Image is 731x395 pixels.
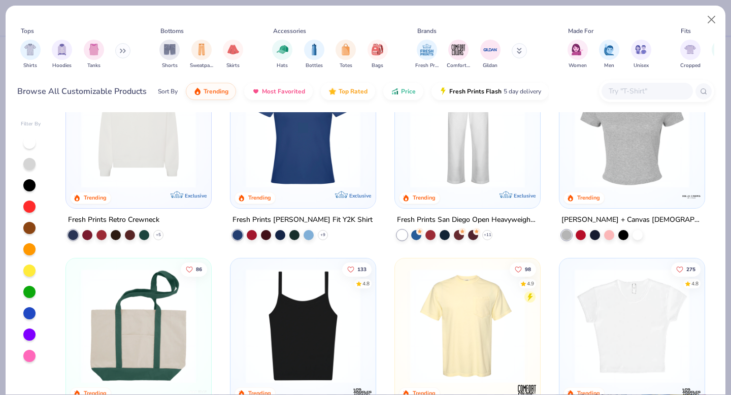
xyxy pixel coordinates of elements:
[417,26,437,36] div: Brands
[451,42,466,57] img: Comfort Colors Image
[691,280,699,287] div: 4.8
[87,62,101,70] span: Tanks
[686,267,695,272] span: 275
[185,192,207,199] span: Exclusive
[568,26,593,36] div: Made For
[52,40,72,70] div: filter for Hoodies
[671,262,701,276] button: Like
[634,62,649,70] span: Unisex
[309,44,320,55] img: Bottles Image
[84,40,104,70] button: filter button
[190,40,213,70] button: filter button
[439,87,447,95] img: flash.gif
[604,44,615,55] img: Men Image
[431,83,549,100] button: Fresh Prints Flash5 day delivery
[570,73,694,188] img: aa15adeb-cc10-480b-b531-6e6e449d5067
[277,62,288,70] span: Hats
[680,40,701,70] button: filter button
[449,87,502,95] span: Fresh Prints Flash
[447,62,470,70] span: Comfort Colors
[631,40,651,70] div: filter for Unisex
[328,87,337,95] img: TopRated.gif
[599,40,619,70] div: filter for Men
[339,87,368,95] span: Top Rated
[340,62,352,70] span: Totes
[20,40,41,70] button: filter button
[158,87,178,96] div: Sort By
[336,40,356,70] div: filter for Totes
[159,40,180,70] button: filter button
[244,83,313,100] button: Most Favorited
[52,40,72,70] button: filter button
[227,44,239,55] img: Skirts Image
[181,262,208,276] button: Like
[277,44,288,55] img: Hats Image
[241,269,365,383] img: cbf11e79-2adf-4c6b-b19e-3da42613dd1b
[340,44,351,55] img: Totes Image
[401,87,416,95] span: Price
[196,267,203,272] span: 86
[76,73,201,188] img: 3abb6cdb-110e-4e18-92a0-dbcd4e53f056
[186,83,236,100] button: Trending
[372,44,383,55] img: Bags Image
[405,269,530,383] img: 284e3bdb-833f-4f21-a3b0-720291adcbd9
[241,73,365,188] img: 6a9a0a85-ee36-4a89-9588-981a92e8a910
[529,73,654,188] img: cab69ba6-afd8-400d-8e2e-70f011a551d3
[226,62,240,70] span: Skirts
[88,44,99,55] img: Tanks Image
[365,73,490,188] img: 3fc92740-5882-4e3e-bee8-f78ba58ba36d
[365,269,490,383] img: df0d61e8-2aa9-4583-81f3-fc8252e5a59e
[702,10,721,29] button: Close
[56,44,68,55] img: Hoodies Image
[164,44,176,55] img: Shorts Image
[415,62,439,70] span: Fresh Prints
[504,86,541,97] span: 5 day delivery
[159,40,180,70] div: filter for Shorts
[52,62,72,70] span: Hoodies
[681,186,701,207] img: Bella + Canvas logo
[608,85,686,97] input: Try "T-Shirt"
[223,40,243,70] button: filter button
[480,40,501,70] button: filter button
[415,40,439,70] button: filter button
[569,62,587,70] span: Women
[527,280,534,287] div: 4.9
[368,40,388,70] div: filter for Bags
[349,192,371,199] span: Exclusive
[20,40,41,70] div: filter for Shirts
[568,40,588,70] div: filter for Women
[262,87,305,95] span: Most Favorited
[631,40,651,70] button: filter button
[190,40,213,70] div: filter for Sweatpants
[510,262,536,276] button: Like
[568,40,588,70] button: filter button
[483,42,498,57] img: Gildan Image
[397,214,538,226] div: Fresh Prints San Diego Open Heavyweight Sweatpants
[21,120,41,128] div: Filter By
[272,40,292,70] button: filter button
[681,26,691,36] div: Fits
[447,40,470,70] div: filter for Comfort Colors
[24,44,36,55] img: Shirts Image
[21,26,34,36] div: Tops
[76,269,201,383] img: 0486bd9f-63a6-4ed9-b254-6ac5fae3ddb5
[17,85,147,97] div: Browse All Customizable Products
[572,44,583,55] img: Women Image
[84,40,104,70] div: filter for Tanks
[561,214,703,226] div: [PERSON_NAME] + Canvas [DEMOGRAPHIC_DATA]' Micro Ribbed Baby Tee
[223,40,243,70] div: filter for Skirts
[483,62,497,70] span: Gildan
[680,62,701,70] span: Cropped
[480,40,501,70] div: filter for Gildan
[604,62,614,70] span: Men
[196,44,207,55] img: Sweatpants Image
[162,62,178,70] span: Shorts
[204,87,228,95] span: Trending
[190,62,213,70] span: Sweatpants
[23,62,37,70] span: Shirts
[160,26,184,36] div: Bottoms
[529,269,654,383] img: f2707318-0607-4e9d-8b72-fe22b32ef8d9
[525,267,531,272] span: 98
[232,214,373,226] div: Fresh Prints [PERSON_NAME] Fit Y2K Shirt
[383,83,423,100] button: Price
